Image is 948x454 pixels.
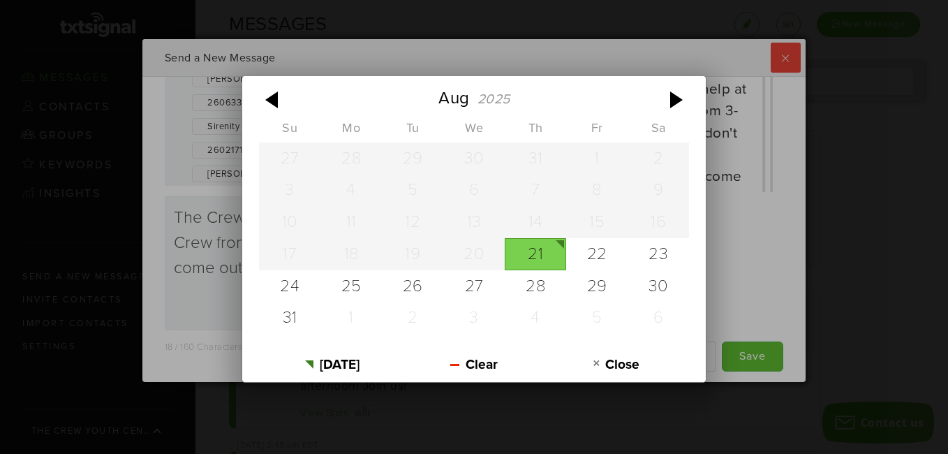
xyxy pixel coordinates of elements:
div: 08/19/2025 [382,238,443,270]
div: 09/04/2025 [505,302,566,335]
div: 08/21/2025 [505,238,566,270]
div: 08/01/2025 [566,142,628,175]
div: 08/13/2025 [443,207,505,239]
div: 08/09/2025 [628,175,689,207]
div: 08/29/2025 [566,270,628,302]
div: 09/06/2025 [628,302,689,335]
div: 08/07/2025 [505,175,566,207]
div: 07/29/2025 [382,142,443,175]
div: 08/11/2025 [320,207,382,239]
button: [DATE] [261,347,403,382]
div: 07/28/2025 [320,142,382,175]
div: 08/23/2025 [628,238,689,270]
div: Aug [438,89,470,109]
th: Monday [320,121,382,142]
th: Sunday [259,121,320,142]
div: 09/05/2025 [566,302,628,335]
div: 07/27/2025 [259,142,320,175]
th: Thursday [505,121,566,142]
div: 09/03/2025 [443,302,505,335]
div: 08/26/2025 [382,270,443,302]
div: 08/30/2025 [628,270,689,302]
div: 09/02/2025 [382,302,443,335]
div: 08/18/2025 [320,238,382,270]
div: 07/30/2025 [443,142,505,175]
div: 08/17/2025 [259,238,320,270]
div: 08/20/2025 [443,238,505,270]
div: 08/12/2025 [382,207,443,239]
th: Saturday [628,121,689,142]
div: 08/22/2025 [566,238,628,270]
div: 08/31/2025 [259,302,320,335]
div: 08/25/2025 [320,270,382,302]
div: 07/31/2025 [505,142,566,175]
div: 08/28/2025 [505,270,566,302]
th: Wednesday [443,121,505,142]
div: 08/05/2025 [382,175,443,207]
div: 08/08/2025 [566,175,628,207]
div: 08/10/2025 [259,207,320,239]
th: Tuesday [382,121,443,142]
div: 08/15/2025 [566,207,628,239]
div: 08/04/2025 [320,175,382,207]
div: 08/27/2025 [443,270,505,302]
div: 09/01/2025 [320,302,382,335]
div: 08/06/2025 [443,175,505,207]
div: 08/14/2025 [505,207,566,239]
div: 08/16/2025 [628,207,689,239]
th: Friday [566,121,628,142]
div: 2025 [477,91,510,107]
button: Clear [403,347,545,382]
div: 08/02/2025 [628,142,689,175]
div: 08/03/2025 [259,175,320,207]
button: Close [545,347,687,382]
div: 08/24/2025 [259,270,320,302]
